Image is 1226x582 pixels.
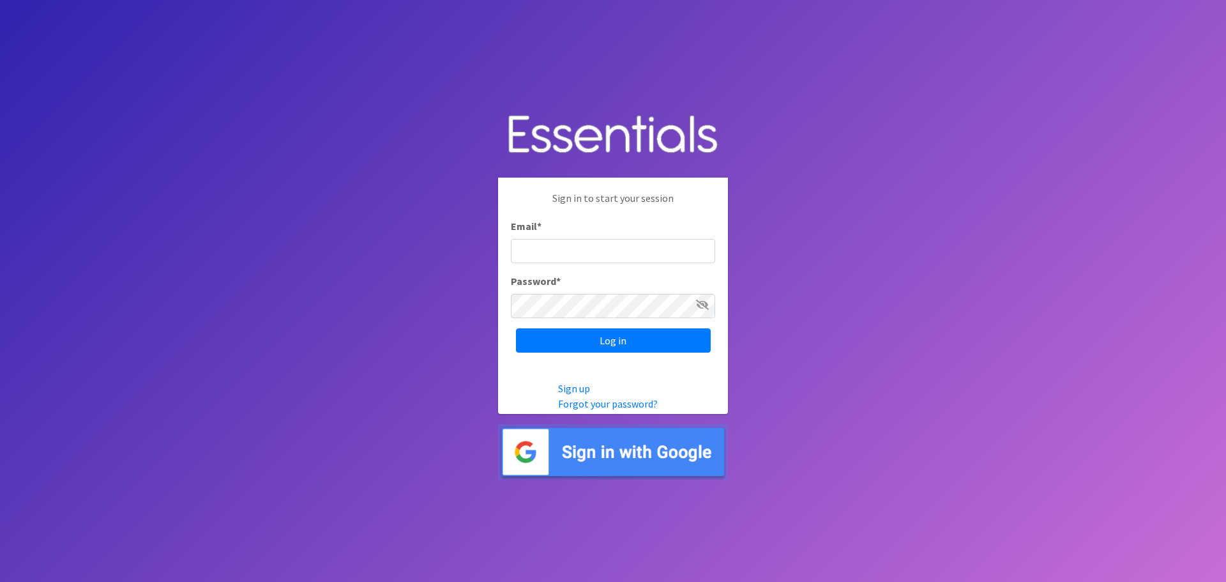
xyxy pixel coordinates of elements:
[511,190,715,218] p: Sign in to start your session
[516,328,711,353] input: Log in
[498,102,728,168] img: Human Essentials
[498,424,728,480] img: Sign in with Google
[511,273,561,289] label: Password
[558,397,658,410] a: Forgot your password?
[537,220,541,233] abbr: required
[511,218,541,234] label: Email
[556,275,561,287] abbr: required
[558,382,590,395] a: Sign up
